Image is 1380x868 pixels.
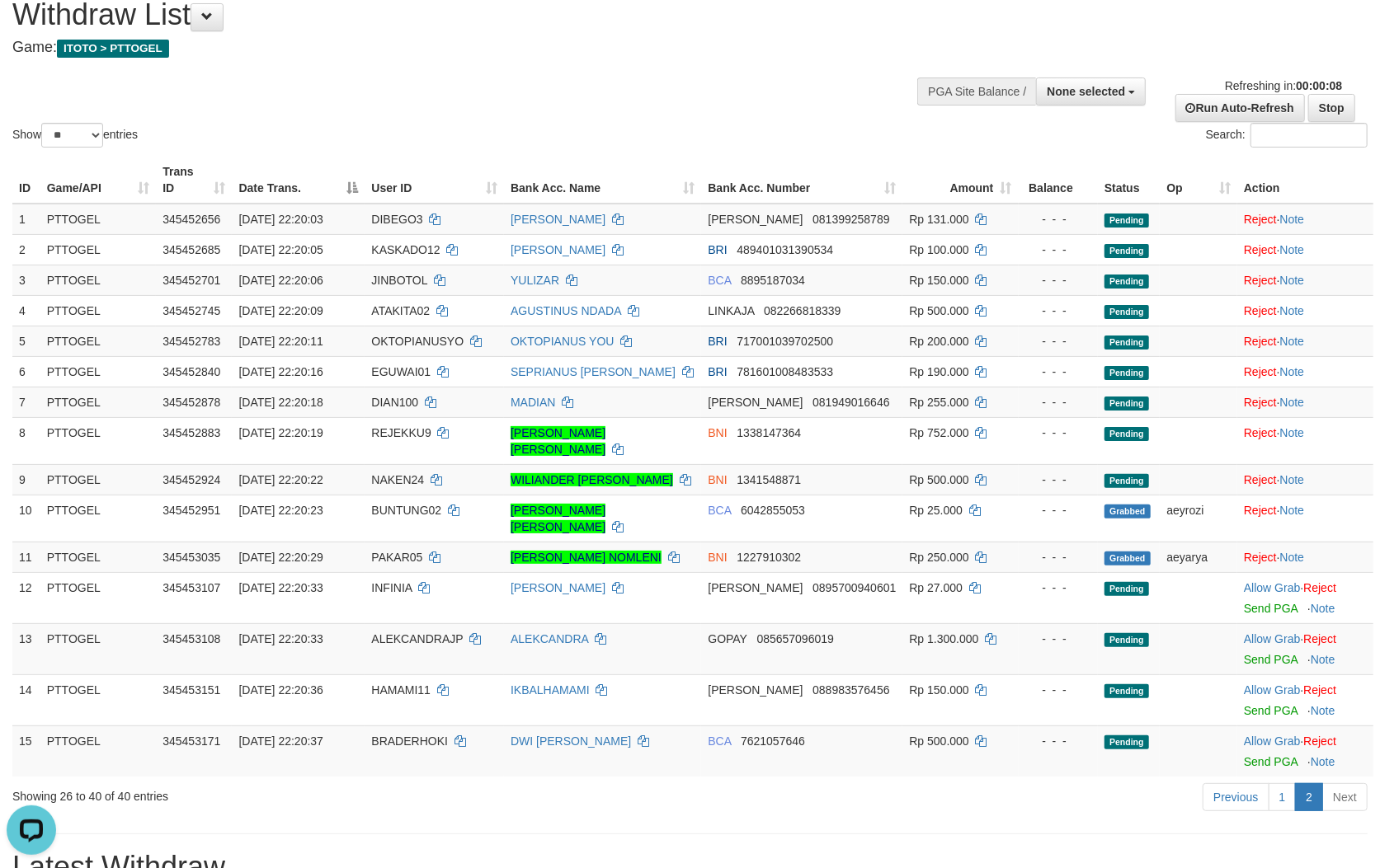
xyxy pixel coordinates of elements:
[1175,94,1305,122] a: Run Auto-Refresh
[909,473,968,486] span: Rp 500.000
[238,335,323,348] span: [DATE] 22:20:11
[1104,504,1151,518] span: Grabbed
[1269,783,1297,811] a: 1
[238,243,323,256] span: [DATE] 22:20:05
[40,157,157,204] th: Game/API: activate to sort column ascending
[737,551,801,564] span: Copy 1227910302 to clipboard
[708,581,803,594] span: [PERSON_NAME]
[1280,243,1305,256] a: Note
[57,40,169,58] span: ITOTO > PTTOGEL
[511,243,605,256] a: [PERSON_NAME]
[238,365,323,378] span: [DATE] 22:20:16
[162,473,220,486] span: 345452924
[12,40,903,56] h4: Game:
[238,632,323,645] span: [DATE] 22:20:33
[40,204,157,235] td: PTTOGEL
[1025,272,1091,289] div: - - -
[12,204,40,235] td: 1
[238,274,323,287] span: [DATE] 22:20:06
[1280,551,1305,564] a: Note
[1025,211,1091,228] div: - - -
[7,7,56,56] button: Open LiveChat chat widget
[1237,234,1373,265] td: ·
[371,304,430,317] span: ATAKITA02
[708,213,803,226] span: [PERSON_NAME]
[737,426,801,439] span: Copy 1338147364 to clipboard
[1280,304,1305,317] a: Note
[1244,304,1277,317] a: Reject
[1160,495,1237,542] td: aeyrozi
[1311,704,1335,717] a: Note
[1280,396,1305,409] a: Note
[371,243,440,256] span: KASKADO12
[1303,683,1336,697] a: Reject
[741,504,805,517] span: Copy 6042855053 to clipboard
[708,551,727,564] span: BNI
[1104,633,1149,647] span: Pending
[511,335,615,348] a: OKTOPIANUS YOU
[1280,504,1305,517] a: Note
[40,234,157,265] td: PTTOGEL
[371,274,427,287] span: JINBOTOL
[902,157,1018,204] th: Amount: activate to sort column ascending
[1104,335,1149,350] span: Pending
[1244,734,1300,748] a: Allow Grab
[1244,683,1300,697] a: Allow Grab
[238,213,323,226] span: [DATE] 22:20:03
[1237,295,1373,326] td: ·
[40,725,157,777] td: PTTOGEL
[1047,85,1125,98] span: None selected
[41,123,103,148] select: Showentries
[12,623,40,674] td: 13
[1237,725,1373,777] td: ·
[1308,94,1355,122] a: Stop
[909,274,968,287] span: Rp 150.000
[1303,632,1336,645] a: Reject
[511,581,605,594] a: [PERSON_NAME]
[1019,157,1098,204] th: Balance
[511,683,590,697] a: IKBALHAMAMI
[1244,213,1277,226] a: Reject
[511,274,559,287] a: YULIZAR
[708,274,731,287] span: BCA
[1303,581,1336,594] a: Reject
[12,387,40,417] td: 7
[371,581,412,594] span: INFINIA
[238,473,323,486] span: [DATE] 22:20:22
[1237,387,1373,417] td: ·
[1280,335,1305,348] a: Note
[238,551,323,564] span: [DATE] 22:20:29
[1244,551,1277,564] a: Reject
[909,243,968,256] span: Rp 100.000
[1303,734,1336,748] a: Reject
[1104,244,1149,258] span: Pending
[1244,755,1298,768] a: Send PGA
[162,365,220,378] span: 345452840
[232,157,365,204] th: Date Trans.: activate to sort column descending
[737,335,833,348] span: Copy 717001039702500 to clipboard
[909,304,968,317] span: Rp 500.000
[504,157,701,204] th: Bank Acc. Name: activate to sort column ascending
[1203,783,1269,811] a: Previous
[1244,704,1298,717] a: Send PGA
[1237,464,1373,495] td: ·
[40,674,157,725] td: PTTOGEL
[12,234,40,265] td: 2
[238,581,323,594] span: [DATE] 22:20:33
[1160,542,1237,572] td: aeyarya
[371,365,431,378] span: EGUWAI01
[1104,396,1149,411] span: Pending
[1237,265,1373,295] td: ·
[511,473,673,486] a: WILIANDER [PERSON_NAME]
[162,213,220,226] span: 345452656
[1244,632,1300,645] a: Allow Grab
[238,426,323,439] span: [DATE] 22:20:19
[40,356,157,387] td: PTTOGEL
[12,417,40,464] td: 8
[741,734,805,748] span: Copy 7621057646 to clipboard
[909,683,968,697] span: Rp 150.000
[1244,683,1303,697] span: ·
[1280,365,1305,378] a: Note
[371,734,448,748] span: BRADERHOKI
[12,542,40,572] td: 11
